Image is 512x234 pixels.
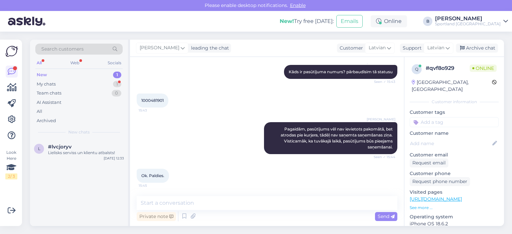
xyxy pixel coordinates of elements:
[410,151,499,158] p: Customer email
[400,45,422,52] div: Support
[5,173,17,179] div: 2 / 3
[48,144,72,150] span: #lvcjoryv
[280,17,334,25] div: Try free [DATE]:
[113,81,121,88] div: 1
[113,72,121,78] div: 1
[37,81,56,88] div: My chats
[410,158,448,167] div: Request email
[410,196,462,202] a: [URL][DOMAIN_NAME]
[112,90,121,97] div: 0
[410,170,499,177] p: Customer phone
[37,99,61,106] div: AI Assistant
[410,220,499,227] p: iPhone OS 18.6.2
[5,45,18,58] img: Askly Logo
[337,45,363,52] div: Customer
[289,69,393,74] span: Kāds ir pasūtījuma numurs? pārbaudīsim tā statusu
[188,45,229,52] div: leading the chat
[37,108,42,115] div: All
[141,98,164,103] span: 1000481901
[470,65,497,72] span: Online
[371,15,407,27] div: Online
[37,72,47,78] div: New
[410,117,499,127] input: Add a tag
[423,17,432,26] div: B
[288,2,308,8] span: Enable
[410,177,470,186] div: Request phone number
[410,140,491,147] input: Add name
[427,44,444,52] span: Latvian
[410,189,499,196] p: Visited pages
[68,129,90,135] span: New chats
[48,150,124,156] div: Lielisks serviss un klientu atbalsts!
[410,205,499,211] p: See more ...
[280,18,294,24] b: New!
[456,44,498,53] div: Archive chat
[435,21,501,27] div: Sportland [GEOGRAPHIC_DATA]
[378,213,395,219] span: Send
[410,109,499,116] p: Customer tags
[367,117,395,122] span: [PERSON_NAME]
[370,79,395,84] span: Seen ✓ 15:43
[370,154,395,159] span: Seen ✓ 15:44
[410,130,499,137] p: Customer name
[37,117,56,124] div: Archived
[106,59,123,67] div: Socials
[369,44,386,52] span: Latvian
[410,99,499,105] div: Customer information
[412,79,492,93] div: [GEOGRAPHIC_DATA], [GEOGRAPHIC_DATA]
[415,67,418,72] span: q
[336,15,363,28] button: Emails
[5,149,17,179] div: Look Here
[38,146,40,151] span: l
[435,16,501,21] div: [PERSON_NAME]
[281,126,394,149] span: Pagaidām, pasūtījums vēl nav ievietots pakomātā, bet atrodas pie kurjera, tādēļ nav saņemta saņem...
[140,44,179,52] span: [PERSON_NAME]
[137,212,176,221] div: Private note
[104,156,124,161] div: [DATE] 12:33
[41,46,84,53] span: Search customers
[426,64,470,72] div: # qvf8o929
[37,90,61,97] div: Team chats
[410,213,499,220] p: Operating system
[35,59,43,67] div: All
[141,173,164,178] span: Ok. Paldies.
[139,108,164,113] span: 15:43
[139,183,164,188] span: 15:45
[435,16,508,27] a: [PERSON_NAME]Sportland [GEOGRAPHIC_DATA]
[69,59,81,67] div: Web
